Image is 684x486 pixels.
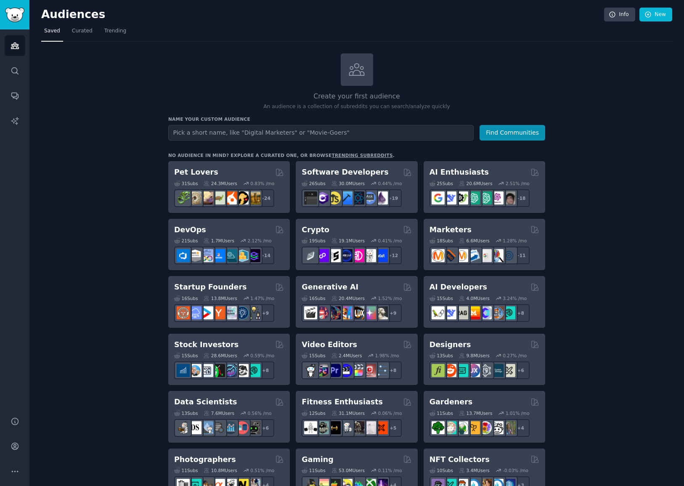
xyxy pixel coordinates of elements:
[429,454,490,465] h2: NFT Collectors
[188,364,201,377] img: ValueInvesting
[378,410,402,416] div: 0.06 % /mo
[363,421,376,434] img: physicaltherapy
[429,225,472,235] h2: Marketers
[224,191,237,204] img: cockatiel
[375,249,388,262] img: defi_
[316,306,329,319] img: dalle2
[363,191,376,204] img: AskComputerScience
[248,238,272,244] div: 2.12 % /mo
[200,364,213,377] img: Forex
[101,24,129,42] a: Trending
[459,238,490,244] div: 6.6M Users
[204,467,237,473] div: 10.8M Users
[316,249,329,262] img: 0xPolygon
[224,306,237,319] img: indiehackers
[432,364,445,377] img: typography
[204,410,234,416] div: 7.6M Users
[429,353,453,359] div: 13 Sub s
[302,181,325,186] div: 26 Sub s
[200,421,213,434] img: statistics
[188,191,201,204] img: ballpython
[69,24,95,42] a: Curated
[257,189,274,207] div: + 24
[204,238,234,244] div: 1.7M Users
[490,191,504,204] img: OpenAIDev
[490,249,504,262] img: MarketingResearch
[257,361,274,379] div: + 8
[328,191,341,204] img: learnjavascript
[339,421,353,434] img: weightroom
[467,364,480,377] img: UXDesign
[250,467,274,473] div: 0.51 % /mo
[212,249,225,262] img: DevOpsLinks
[257,247,274,264] div: + 14
[331,295,365,301] div: 20.4M Users
[512,304,530,322] div: + 8
[328,364,341,377] img: premiere
[490,364,504,377] img: learndesign
[375,191,388,204] img: elixir
[302,238,325,244] div: 19 Sub s
[384,247,402,264] div: + 12
[479,421,492,434] img: flowers
[200,191,213,204] img: leopardgeckos
[502,249,515,262] img: OnlineMarketing
[467,306,480,319] img: MistralAI
[200,306,213,319] img: startup
[506,410,530,416] div: 1.01 % /mo
[604,8,635,22] a: Info
[503,238,527,244] div: 1.28 % /mo
[212,191,225,204] img: turtle
[200,249,213,262] img: Docker_DevOps
[302,225,329,235] h2: Crypto
[455,364,468,377] img: UI_Design
[490,421,504,434] img: UrbanGardening
[331,353,362,359] div: 2.4M Users
[375,306,388,319] img: DreamBooth
[328,306,341,319] img: deepdream
[384,361,402,379] div: + 8
[378,181,402,186] div: 0.44 % /mo
[512,361,530,379] div: + 6
[432,191,445,204] img: GoogleGeminiAI
[177,421,190,434] img: MachineLearning
[351,249,364,262] img: defiblockchain
[302,353,325,359] div: 15 Sub s
[351,306,364,319] img: FluxAI
[177,191,190,204] img: herpetology
[459,353,490,359] div: 9.8M Users
[331,153,392,158] a: trending subreddits
[503,467,528,473] div: -0.03 % /mo
[174,238,198,244] div: 21 Sub s
[378,295,402,301] div: 1.52 % /mo
[188,249,201,262] img: AWS_Certified_Experts
[247,249,260,262] img: PlatformEngineers
[429,410,453,416] div: 11 Sub s
[502,364,515,377] img: UX_Design
[224,364,237,377] img: StocksAndTrading
[331,181,365,186] div: 30.0M Users
[174,181,198,186] div: 31 Sub s
[429,181,453,186] div: 25 Sub s
[304,249,317,262] img: ethfinance
[177,306,190,319] img: EntrepreneurRideAlong
[351,191,364,204] img: reactnative
[304,191,317,204] img: software
[302,340,357,350] h2: Video Editors
[459,181,492,186] div: 20.6M Users
[467,249,480,262] img: Emailmarketing
[212,421,225,434] img: dataengineering
[104,27,126,35] span: Trending
[302,397,383,407] h2: Fitness Enthusiasts
[316,364,329,377] img: editors
[432,421,445,434] img: vegetablegardening
[174,295,198,301] div: 16 Sub s
[212,306,225,319] img: ycombinator
[168,91,545,102] h2: Create your first audience
[174,167,218,178] h2: Pet Lovers
[429,397,473,407] h2: Gardeners
[512,189,530,207] div: + 18
[479,191,492,204] img: chatgpt_prompts_
[328,249,341,262] img: ethstaker
[339,191,353,204] img: iOSProgramming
